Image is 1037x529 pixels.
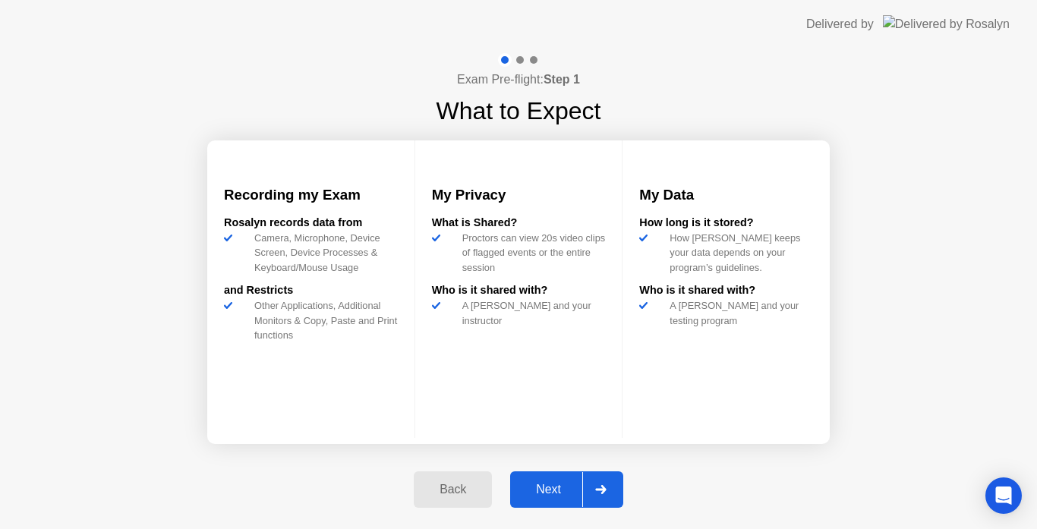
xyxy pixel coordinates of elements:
div: and Restricts [224,282,398,299]
div: Next [515,483,582,496]
div: Rosalyn records data from [224,215,398,231]
div: How [PERSON_NAME] keeps your data depends on your program’s guidelines. [663,231,813,275]
div: Delivered by [806,15,874,33]
h1: What to Expect [437,93,601,129]
button: Back [414,471,492,508]
h3: My Privacy [432,184,606,206]
div: Camera, Microphone, Device Screen, Device Processes & Keyboard/Mouse Usage [248,231,398,275]
div: Who is it shared with? [432,282,606,299]
img: Delivered by Rosalyn [883,15,1010,33]
div: A [PERSON_NAME] and your testing program [663,298,813,327]
div: Proctors can view 20s video clips of flagged events or the entire session [456,231,606,275]
h3: Recording my Exam [224,184,398,206]
h3: My Data [639,184,813,206]
div: Back [418,483,487,496]
div: What is Shared? [432,215,606,231]
button: Next [510,471,623,508]
h4: Exam Pre-flight: [457,71,580,89]
div: Who is it shared with? [639,282,813,299]
div: Open Intercom Messenger [985,477,1022,514]
div: How long is it stored? [639,215,813,231]
div: A [PERSON_NAME] and your instructor [456,298,606,327]
b: Step 1 [544,73,580,86]
div: Other Applications, Additional Monitors & Copy, Paste and Print functions [248,298,398,342]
